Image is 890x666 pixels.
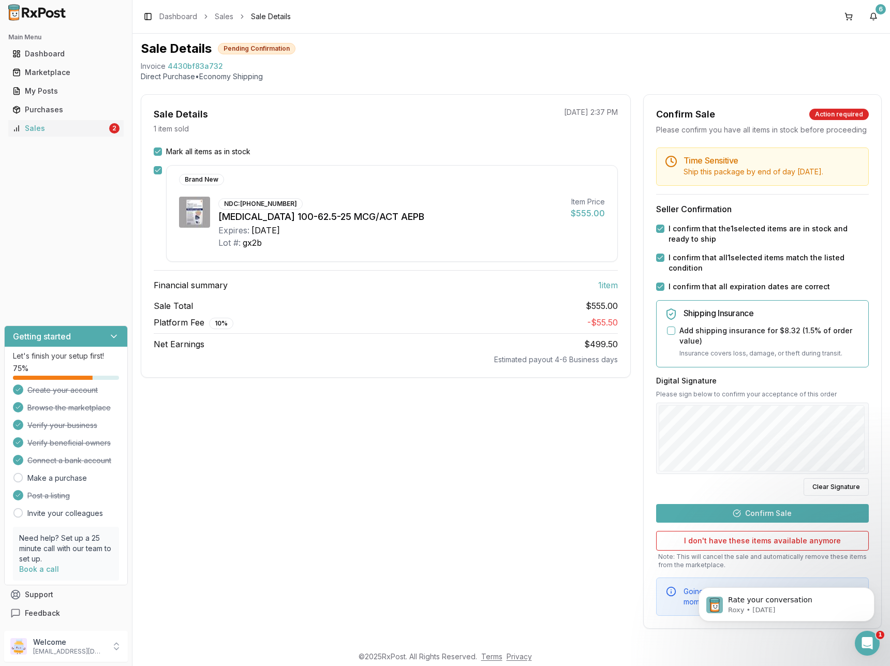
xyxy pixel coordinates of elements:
span: 1 item [598,279,618,291]
button: Confirm Sale [656,504,869,523]
p: Direct Purchase • Economy Shipping [141,71,882,82]
span: Connect a bank account [27,455,111,466]
span: Post a listing [27,491,70,501]
button: Marketplace [4,64,128,81]
div: [DATE] [251,224,280,236]
p: [DATE] 2:37 PM [564,107,618,117]
span: Sale Details [251,11,291,22]
span: Verify your business [27,420,97,431]
button: Dashboard [4,46,128,62]
p: 1 item sold [154,124,189,134]
a: Make a purchase [27,473,87,483]
h3: Getting started [13,330,71,343]
button: Feedback [4,604,128,623]
h2: Main Menu [8,33,124,41]
p: Need help? Set up a 25 minute call with our team to set up. [19,533,113,564]
div: Purchases [12,105,120,115]
a: Terms [481,652,502,661]
h1: Sale Details [141,40,212,57]
img: Trelegy Ellipta 100-62.5-25 MCG/ACT AEPB [179,197,210,228]
a: Marketplace [8,63,124,82]
span: $555.00 [586,300,618,312]
div: Estimated payout 4-6 Business days [154,354,618,365]
div: Please confirm you have all items in stock before proceeding [656,125,869,135]
h3: Seller Confirmation [656,203,869,215]
label: I confirm that all expiration dates are correct [669,282,830,292]
div: Dashboard [12,49,120,59]
div: Invoice [141,61,166,71]
div: Confirm Sale [656,107,715,122]
div: NDC: [PHONE_NUMBER] [218,198,303,210]
div: gx2b [243,236,262,249]
span: Financial summary [154,279,228,291]
div: 10 % [209,318,233,329]
a: Dashboard [8,45,124,63]
span: Sale Total [154,300,193,312]
div: Sales [12,123,107,134]
p: [EMAIL_ADDRESS][DOMAIN_NAME] [33,647,105,656]
div: Pending Confirmation [218,43,295,54]
h5: Shipping Insurance [684,309,860,317]
p: Insurance covers loss, damage, or theft during transit. [679,348,860,359]
a: Sales [215,11,233,22]
a: Purchases [8,100,124,119]
h5: Time Sensitive [684,156,860,165]
a: Privacy [507,652,532,661]
a: Invite your colleagues [27,508,103,519]
p: Welcome [33,637,105,647]
button: Clear Signature [804,478,869,496]
label: Mark all items as in stock [166,146,250,157]
div: Item Price [571,197,605,207]
div: [MEDICAL_DATA] 100-62.5-25 MCG/ACT AEPB [218,210,562,224]
button: 6 [865,8,882,25]
span: Net Earnings [154,338,204,350]
p: Please sign below to confirm your acceptance of this order [656,390,869,398]
a: Book a call [19,565,59,573]
button: My Posts [4,83,128,99]
button: Purchases [4,101,128,118]
span: 75 % [13,363,28,374]
span: $499.50 [584,339,618,349]
div: Expires: [218,224,249,236]
span: Ship this package by end of day [DATE] . [684,167,823,176]
div: My Posts [12,86,120,96]
span: - $55.50 [587,317,618,328]
a: Dashboard [159,11,197,22]
h3: Digital Signature [656,376,869,386]
label: I confirm that the 1 selected items are in stock and ready to ship [669,224,869,244]
iframe: Intercom live chat [855,631,880,656]
span: 4430bf83a732 [168,61,223,71]
div: Action required [809,109,869,120]
button: I don't have these items available anymore [656,531,869,551]
button: Sales2 [4,120,128,137]
span: 1 [876,631,884,639]
p: Let's finish your setup first! [13,351,119,361]
div: Sale Details [154,107,208,122]
label: Add shipping insurance for $8.32 ( 1.5 % of order value) [679,325,860,346]
span: Create your account [27,385,98,395]
button: Support [4,585,128,604]
span: Browse the marketplace [27,403,111,413]
label: I confirm that all 1 selected items match the listed condition [669,253,869,273]
div: Brand New [179,174,224,185]
img: User avatar [10,638,27,655]
span: Feedback [25,608,60,618]
div: Lot #: [218,236,241,249]
div: 6 [876,4,886,14]
div: Marketplace [12,67,120,78]
a: Sales2 [8,119,124,138]
nav: breadcrumb [159,11,291,22]
p: Note: This will cancel the sale and automatically remove these items from the marketplace. [656,553,869,569]
div: 2 [109,123,120,134]
img: RxPost Logo [4,4,70,21]
div: $555.00 [571,207,605,219]
span: Platform Fee [154,316,233,329]
span: Verify beneficial owners [27,438,111,448]
a: My Posts [8,82,124,100]
iframe: Intercom notifications message [683,566,890,638]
